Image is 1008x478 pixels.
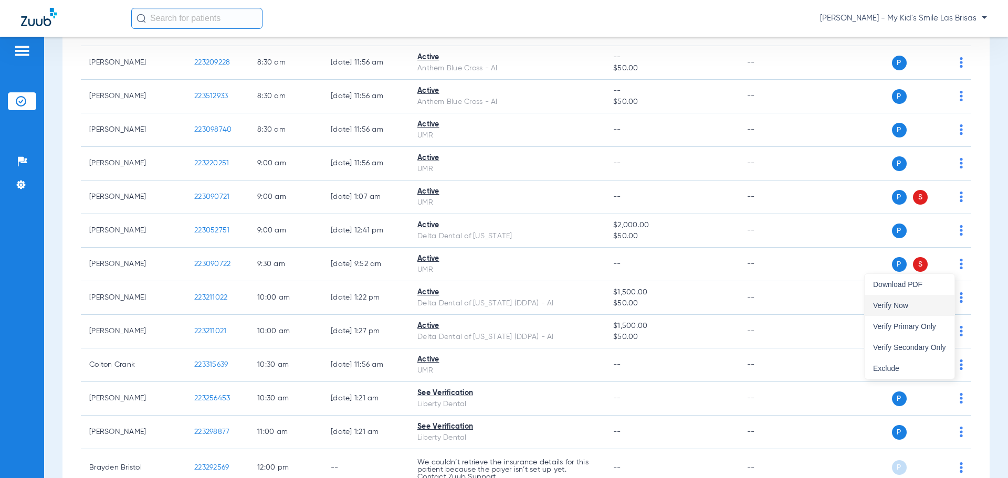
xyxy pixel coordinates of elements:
iframe: Chat Widget [955,428,1008,478]
span: Exclude [873,365,946,372]
span: Verify Now [873,302,946,309]
span: Verify Primary Only [873,323,946,330]
span: Download PDF [873,281,946,288]
span: Verify Secondary Only [873,344,946,351]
